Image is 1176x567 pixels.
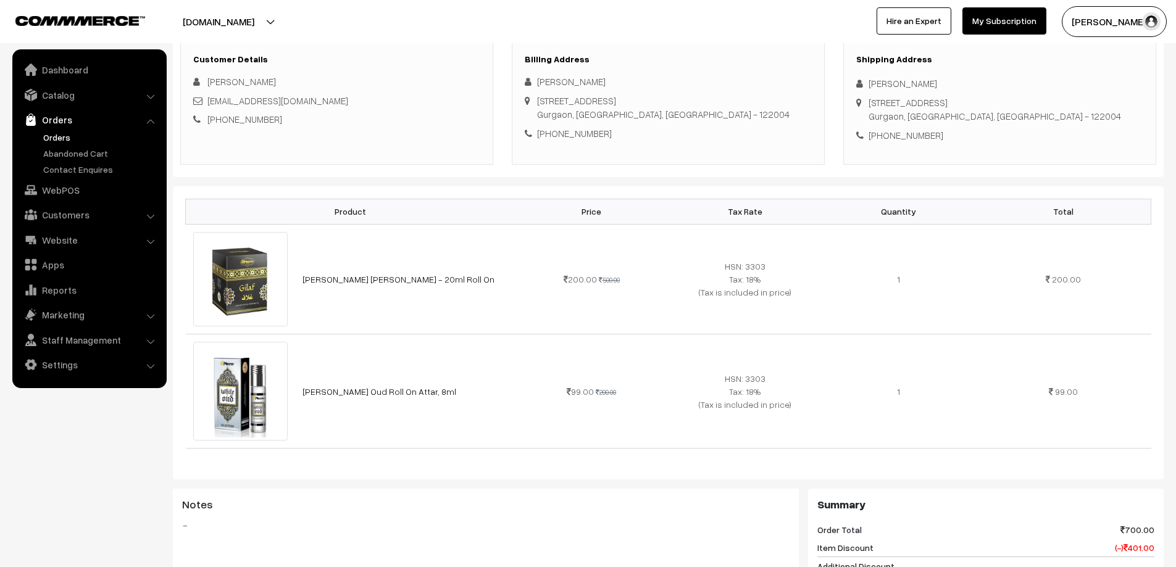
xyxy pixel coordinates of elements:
[699,373,791,410] span: HSN: 3303 Tax: 18% (Tax is included in price)
[897,386,900,397] span: 1
[856,54,1143,65] h3: Shipping Address
[699,261,791,297] span: HSN: 3303 Tax: 18% (Tax is included in price)
[869,96,1121,123] div: [STREET_ADDRESS] Gurgaon, [GEOGRAPHIC_DATA], [GEOGRAPHIC_DATA] - 122004
[564,274,597,284] span: 200.00
[15,329,162,351] a: Staff Management
[140,6,298,37] button: [DOMAIN_NAME]
[567,386,594,397] span: 99.00
[1055,386,1078,397] span: 99.00
[856,77,1143,91] div: [PERSON_NAME]
[599,276,620,284] strike: 500.00
[975,199,1151,224] th: Total
[596,388,616,396] strike: 200.00
[822,199,975,224] th: Quantity
[182,498,790,511] h3: Notes
[15,12,123,27] a: COMMMERCE
[15,204,162,226] a: Customers
[15,279,162,301] a: Reports
[15,354,162,376] a: Settings
[515,199,669,224] th: Price
[207,114,282,125] a: [PHONE_NUMBER]
[817,498,1154,511] h3: Summary
[182,518,790,532] blockquote: -
[186,199,515,224] th: Product
[1062,6,1167,37] button: [PERSON_NAME] D
[1115,541,1154,554] span: (-) 401.00
[15,179,162,201] a: WebPOS
[1142,12,1161,31] img: user
[15,109,162,131] a: Orders
[525,75,812,89] div: [PERSON_NAME]
[962,7,1046,35] a: My Subscription
[207,76,276,87] span: [PERSON_NAME]
[193,342,288,441] img: 8ml meena white oud attar.jpg
[302,274,494,284] a: [PERSON_NAME] [PERSON_NAME] - 20ml Roll On
[40,131,162,144] a: Orders
[15,229,162,251] a: Website
[1052,274,1081,284] span: 200.00
[207,95,348,106] a: [EMAIL_ADDRESS][DOMAIN_NAME]
[15,16,145,25] img: COMMMERCE
[193,54,480,65] h3: Customer Details
[40,163,162,176] a: Contact Enquires
[302,386,456,397] a: [PERSON_NAME] Oud Roll On Attar, 8ml
[40,147,162,160] a: Abandoned Cart
[668,199,822,224] th: Tax Rate
[525,54,812,65] h3: Billing Address
[15,304,162,326] a: Marketing
[817,541,874,554] span: Item Discount
[856,128,1143,143] div: [PHONE_NUMBER]
[537,94,790,122] div: [STREET_ADDRESS] Gurgaon, [GEOGRAPHIC_DATA], [GEOGRAPHIC_DATA] - 122004
[193,232,288,327] img: gilaf 20ml 1.jpg
[817,523,862,536] span: Order Total
[1120,523,1154,536] span: 700.00
[15,84,162,106] a: Catalog
[877,7,951,35] a: Hire an Expert
[897,274,900,284] span: 1
[525,126,812,141] div: [PHONE_NUMBER]
[15,254,162,276] a: Apps
[15,59,162,81] a: Dashboard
